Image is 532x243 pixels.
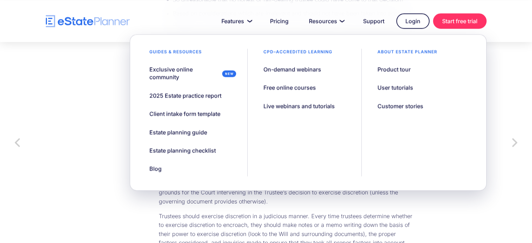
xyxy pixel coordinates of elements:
[263,84,316,91] div: Free online courses
[433,13,487,29] a: Start free trial
[377,102,423,110] div: Customer stories
[141,88,230,103] a: 2025 Estate practice report
[262,14,297,28] a: Pricing
[377,65,411,73] div: Product tour
[141,161,170,176] a: Blog
[263,102,335,110] div: Live webinars and tutorials
[255,80,325,95] a: Free online courses
[263,65,321,73] div: On-demand webinars
[141,125,216,140] a: Estate planning guide
[369,62,419,77] a: Product tour
[369,80,422,95] a: User tutorials
[141,49,211,58] div: Guides & resources
[149,110,220,117] div: Client intake form template
[369,99,432,113] a: Customer stories
[396,13,430,29] a: Login
[300,14,351,28] a: Resources
[149,92,221,99] div: 2025 Estate practice report
[141,106,229,121] a: Client intake form template
[355,14,393,28] a: Support
[377,84,413,91] div: User tutorials
[213,14,258,28] a: Features
[255,99,343,113] a: Live webinars and tutorials
[141,62,240,85] a: Exclusive online community
[255,62,330,77] a: On-demand webinars
[46,15,130,27] a: home
[369,49,446,58] div: About estate planner
[255,49,341,58] div: CPD–accredited learning
[149,165,162,172] div: Blog
[149,146,216,154] div: Estate planning checklist
[141,143,225,158] a: Estate planning checklist
[149,65,219,81] div: Exclusive online community
[149,128,207,136] div: Estate planning guide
